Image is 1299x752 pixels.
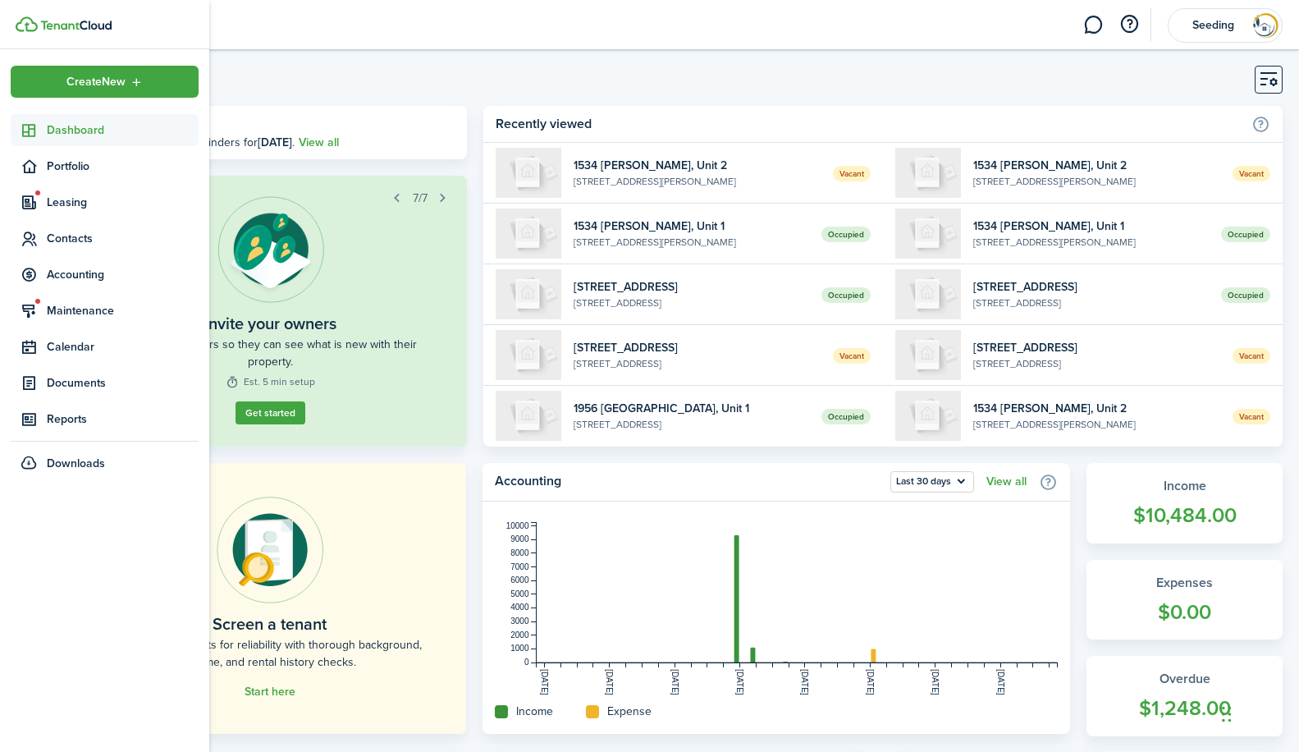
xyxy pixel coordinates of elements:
tspan: [DATE] [605,669,614,695]
widget-step-description: Invite your owners so they can see what is new with their property. [111,336,430,370]
img: 2 [895,391,961,441]
widget-stats-count: $10,484.00 [1103,500,1266,531]
span: Occupied [1221,227,1270,242]
widget-list-item-title: [STREET_ADDRESS] [973,339,1220,356]
home-widget-title: Accounting [495,471,883,493]
span: Accounting [47,266,199,283]
span: Downloads [47,455,105,472]
a: Messaging [1077,4,1109,46]
widget-list-item-title: [STREET_ADDRESS] [574,278,809,296]
button: Open resource center [1115,11,1143,39]
span: Vacant [1233,409,1270,424]
widget-list-item-description: [STREET_ADDRESS] [574,356,821,371]
div: Drag [1222,690,1232,739]
a: View all [986,475,1027,488]
tspan: 6000 [510,575,529,585]
tspan: 10000 [505,521,528,530]
widget-list-item-title: [STREET_ADDRESS] [574,339,821,356]
img: 1 [496,330,561,380]
img: 2 [496,148,561,198]
tspan: [DATE] [931,669,940,695]
home-widget-title: Income [516,703,553,720]
home-placeholder-description: Check your tenants for reliability with thorough background, income, and rental history checks. [111,636,429,671]
button: Get started [236,401,305,424]
widget-list-item-description: [STREET_ADDRESS] [574,296,809,310]
span: Reports [47,410,199,428]
widget-step-title: Invite your owners [204,311,336,336]
span: Vacant [1233,348,1270,364]
widget-stats-count: $1,248.00 [1103,693,1266,724]
span: 7/7 [413,190,428,207]
span: Vacant [833,166,871,181]
tspan: [DATE] [800,669,809,695]
a: Expenses$0.00 [1086,560,1283,640]
a: Dashboard [11,114,199,146]
a: Overdue$1,248.00 [1086,656,1283,736]
span: Occupied [821,227,871,242]
a: Income$10,484.00 [1086,463,1283,543]
widget-list-item-title: 1956 [GEOGRAPHIC_DATA], Unit 1 [574,400,809,417]
tspan: [DATE] [866,669,875,695]
span: Portfolio [47,158,199,175]
span: Seeding [1180,20,1246,31]
tspan: 0 [524,658,529,667]
span: Maintenance [47,302,199,319]
home-widget-title: Expense [607,703,652,720]
span: Calendar [47,338,199,355]
span: Documents [47,374,199,392]
img: Seeding [1252,12,1278,39]
widget-list-item-description: [STREET_ADDRESS] [973,356,1220,371]
tspan: [DATE] [735,669,744,695]
img: TenantCloud [16,16,38,32]
a: View all [299,134,339,151]
home-widget-title: Recently viewed [496,114,1243,134]
widget-list-item-description: [STREET_ADDRESS][PERSON_NAME] [574,235,809,250]
tspan: 5000 [510,589,529,598]
iframe: To enrich screen reader interactions, please activate Accessibility in Grammarly extension settings [1217,673,1299,752]
widget-list-item-title: 1534 [PERSON_NAME], Unit 1 [574,218,809,235]
widget-list-item-title: 1534 [PERSON_NAME], Unit 1 [973,218,1209,235]
widget-list-item-description: [STREET_ADDRESS] [973,296,1209,310]
button: Last 30 days [890,471,974,493]
img: 1 [496,391,561,441]
widget-list-item-description: [STREET_ADDRESS][PERSON_NAME] [574,174,821,189]
span: Create New [66,76,126,88]
tspan: [DATE] [670,669,679,695]
button: Open menu [11,66,199,98]
span: Dashboard [47,122,199,139]
h3: [DATE], [DATE] [119,114,455,135]
tspan: 8000 [510,548,529,557]
tspan: [DATE] [539,669,548,695]
widget-stats-title: Expenses [1103,573,1266,593]
img: 1 [895,330,961,380]
a: Reports [11,403,199,435]
b: [DATE] [258,134,292,151]
img: Owner [217,196,324,303]
span: Vacant [1233,166,1270,181]
button: Open menu [890,471,974,493]
widget-step-time: Est. 5 min setup [226,374,315,389]
widget-list-item-title: 1534 [PERSON_NAME], Unit 2 [574,157,821,174]
widget-list-item-title: [STREET_ADDRESS] [973,278,1209,296]
span: Leasing [47,194,199,211]
span: Occupied [1221,287,1270,303]
widget-stats-title: Overdue [1103,669,1266,689]
tspan: 3000 [510,617,529,626]
span: Vacant [833,348,871,364]
tspan: 4000 [510,603,529,612]
div: Chat Widget [1217,673,1299,752]
widget-list-item-description: [STREET_ADDRESS][PERSON_NAME] [973,174,1220,189]
tspan: [DATE] [996,669,1005,695]
span: Occupied [821,409,871,424]
button: Prev step [386,186,409,209]
button: Next step [432,186,455,209]
home-placeholder-title: Screen a tenant [213,612,327,636]
img: 2 [895,148,961,198]
widget-list-item-title: 1534 [PERSON_NAME], Unit 2 [973,400,1220,417]
widget-list-item-description: [STREET_ADDRESS][PERSON_NAME] [973,417,1220,432]
tspan: 1000 [510,644,529,653]
widget-list-item-title: 1534 [PERSON_NAME], Unit 2 [973,157,1220,174]
widget-list-item-description: [STREET_ADDRESS][PERSON_NAME] [973,235,1209,250]
tspan: 9000 [510,534,529,543]
tspan: 2000 [510,630,529,640]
